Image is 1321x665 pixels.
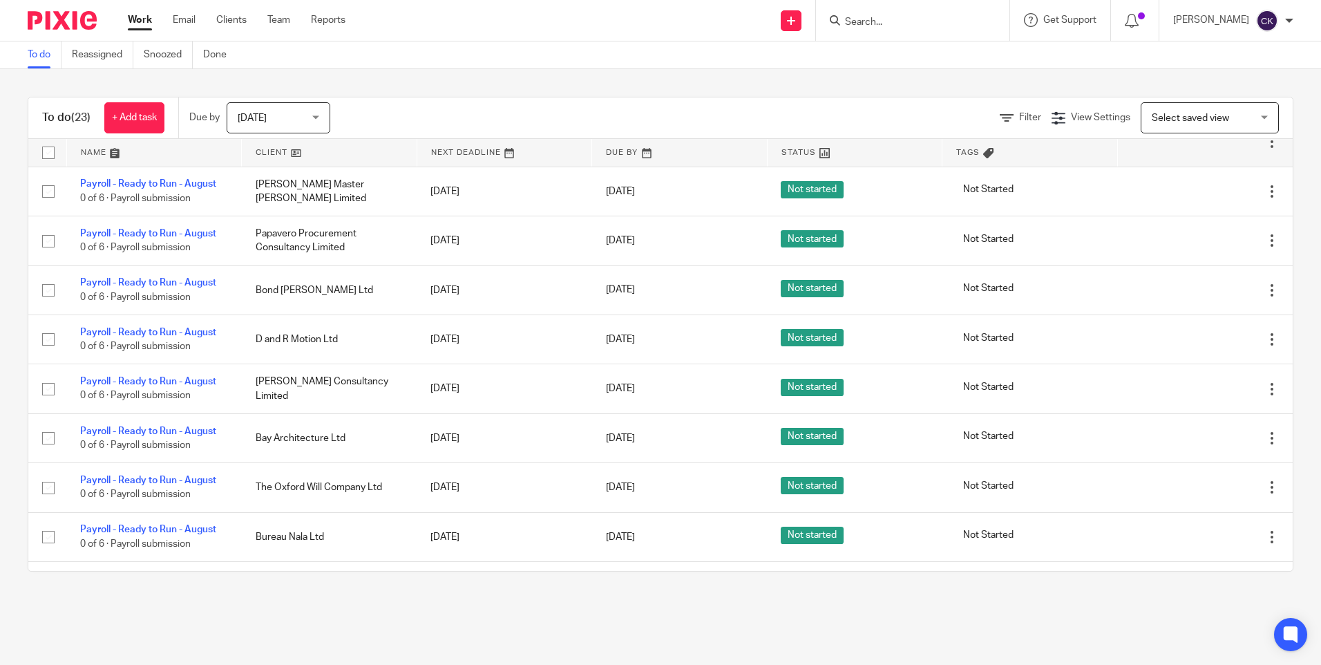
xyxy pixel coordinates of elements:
span: Not Started [956,280,1020,297]
span: [DATE] [606,433,635,443]
a: To do [28,41,61,68]
span: Not started [781,428,844,445]
a: Payroll - Ready to Run - August [80,328,216,337]
span: 0 of 6 · Payroll submission [80,539,191,549]
span: Not Started [956,230,1020,247]
td: [DATE] [417,364,592,413]
a: Clients [216,13,247,27]
span: Get Support [1043,15,1096,25]
span: [DATE] [606,335,635,344]
span: Not Started [956,379,1020,396]
span: Not started [781,181,844,198]
td: [PERSON_NAME] Master [PERSON_NAME] Limited [242,167,417,216]
td: [DATE] [417,265,592,315]
td: Bond [PERSON_NAME] Ltd [242,265,417,315]
span: Not Started [956,181,1020,198]
a: Reports [311,13,345,27]
span: (23) [71,112,91,123]
a: Payroll - Ready to Run - August [80,525,216,534]
td: [DATE] [417,413,592,462]
a: Payroll - Ready to Run - August [80,377,216,386]
td: D and R Motion Ltd [242,315,417,364]
span: 0 of 6 · Payroll submission [80,341,191,351]
span: 0 of 6 · Payroll submission [80,490,191,500]
span: [DATE] [606,236,635,245]
td: [PERSON_NAME] Consultancy Limited [242,364,417,413]
a: Payroll - Ready to Run - August [80,278,216,288]
span: 0 of 6 · Payroll submission [80,440,191,450]
span: [DATE] [606,187,635,196]
a: Payroll - Ready to Run - August [80,427,216,436]
span: [DATE] [606,384,635,394]
a: Snoozed [144,41,193,68]
span: Tags [956,149,980,156]
td: [DATE] [417,463,592,512]
a: Reassigned [72,41,133,68]
td: Bay Architecture Ltd [242,413,417,462]
a: Done [203,41,237,68]
span: 0 of 6 · Payroll submission [80,391,191,401]
span: Not Started [956,428,1020,445]
td: Bureau Nala Ltd [242,512,417,561]
p: [PERSON_NAME] [1173,13,1249,27]
span: Not started [781,379,844,396]
span: 0 of 6 · Payroll submission [80,243,191,252]
span: [DATE] [606,285,635,295]
td: [DATE] [417,315,592,364]
span: 0 of 6 · Payroll submission [80,194,191,203]
span: Not Started [956,329,1020,346]
span: [DATE] [238,113,267,123]
span: Not Started [956,527,1020,544]
input: Search [844,17,968,29]
a: + Add task [104,102,164,133]
span: 0 of 6 · Payroll submission [80,292,191,302]
td: [DATE] [417,562,592,611]
a: Payroll - Ready to Run - August [80,229,216,238]
h1: To do [42,111,91,125]
img: svg%3E [1256,10,1278,32]
span: Not started [781,329,844,346]
a: Payroll - Ready to Run - August [80,179,216,189]
td: [DATE] [417,512,592,561]
td: Papavero Procurement Consultancy Limited [242,216,417,265]
p: Due by [189,111,220,124]
span: View Settings [1071,113,1130,122]
span: Not started [781,280,844,297]
a: Work [128,13,152,27]
a: Team [267,13,290,27]
td: Key HR Solutions Ltd [242,562,417,611]
span: Not Started [956,477,1020,494]
span: Select saved view [1152,113,1229,123]
a: Payroll - Ready to Run - August [80,476,216,485]
td: [DATE] [417,167,592,216]
span: [DATE] [606,483,635,492]
a: Email [173,13,196,27]
span: [DATE] [606,532,635,542]
td: [DATE] [417,216,592,265]
img: Pixie [28,11,97,30]
span: Filter [1019,113,1041,122]
span: Not started [781,230,844,247]
span: Not started [781,477,844,494]
td: The Oxford Will Company Ltd [242,463,417,512]
span: Not started [781,527,844,544]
